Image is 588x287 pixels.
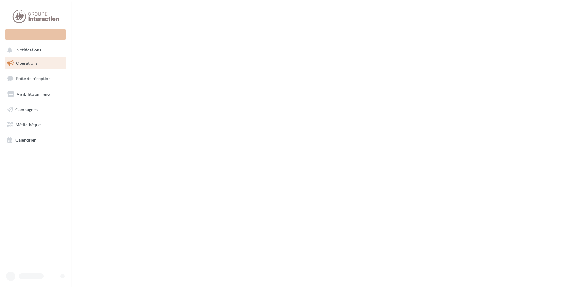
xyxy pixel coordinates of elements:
[4,134,67,147] a: Calendrier
[4,88,67,101] a: Visibilité en ligne
[16,60,38,66] span: Opérations
[15,137,36,143] span: Calendrier
[15,122,41,127] span: Médiathèque
[4,72,67,85] a: Boîte de réception
[16,47,41,53] span: Notifications
[16,76,51,81] span: Boîte de réception
[4,103,67,116] a: Campagnes
[4,118,67,131] a: Médiathèque
[17,91,50,97] span: Visibilité en ligne
[15,107,38,112] span: Campagnes
[5,29,66,40] div: Nouvelle campagne
[4,57,67,70] a: Opérations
